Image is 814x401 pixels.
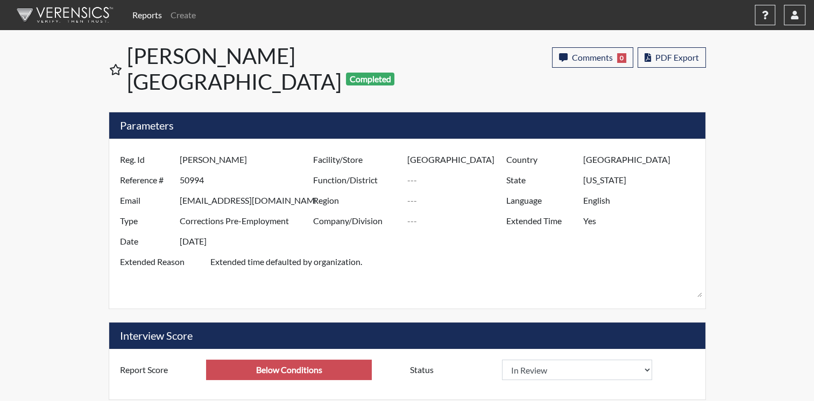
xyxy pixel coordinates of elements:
span: Comments [572,52,613,62]
label: State [498,170,583,190]
label: Extended Time [498,211,583,231]
label: Extended Reason [112,252,210,298]
label: Function/District [305,170,407,190]
label: Reference # [112,170,180,190]
label: Reg. Id [112,149,180,170]
input: --- [583,170,702,190]
input: --- [180,170,316,190]
label: Country [498,149,583,170]
label: Report Score [112,360,207,380]
h5: Interview Score [109,323,705,349]
input: --- [583,211,702,231]
button: PDF Export [638,47,706,68]
input: --- [583,149,702,170]
input: --- [180,231,316,252]
input: --- [407,190,509,211]
input: --- [583,190,702,211]
a: Reports [128,4,166,26]
input: --- [407,149,509,170]
input: --- [180,149,316,170]
span: Completed [346,73,394,85]
label: Email [112,190,180,211]
span: PDF Export [655,52,699,62]
label: Language [498,190,583,211]
label: Type [112,211,180,231]
label: Region [305,190,407,211]
input: --- [407,211,509,231]
span: 0 [617,53,626,63]
button: Comments0 [552,47,633,68]
h5: Parameters [109,112,705,139]
label: Date [112,231,180,252]
h1: [PERSON_NAME][GEOGRAPHIC_DATA] [127,43,408,95]
a: Create [166,4,200,26]
input: --- [407,170,509,190]
input: --- [180,211,316,231]
label: Company/Division [305,211,407,231]
input: --- [206,360,372,380]
div: Document a decision to hire or decline a candiate [402,360,703,380]
label: Status [402,360,502,380]
input: --- [180,190,316,211]
label: Facility/Store [305,149,407,170]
